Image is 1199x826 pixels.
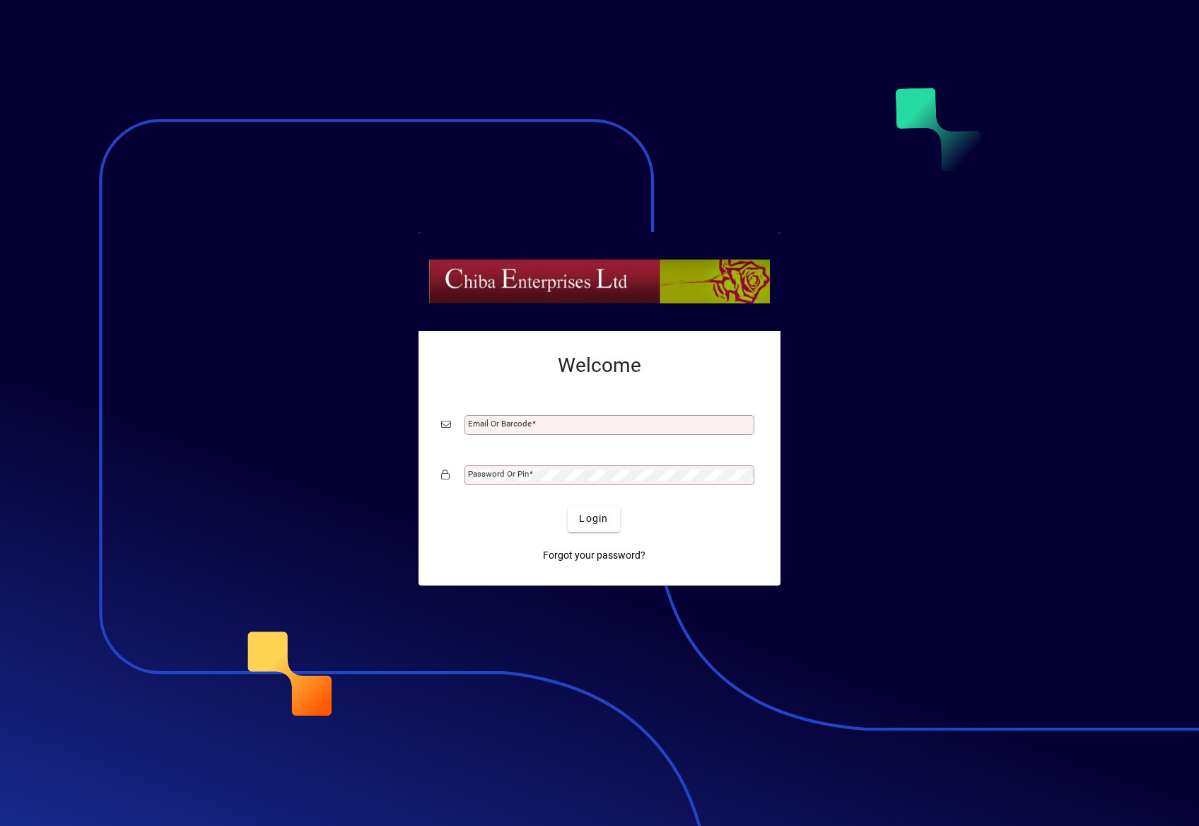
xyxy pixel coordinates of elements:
span: Login [579,511,608,526]
a: Forgot your password? [537,543,651,569]
h2: Welcome [441,354,758,378]
mat-label: Email or Barcode [468,419,532,429]
mat-label: Password or Pin [468,469,529,479]
button: Login [568,506,619,532]
span: Forgot your password? [543,548,645,563]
